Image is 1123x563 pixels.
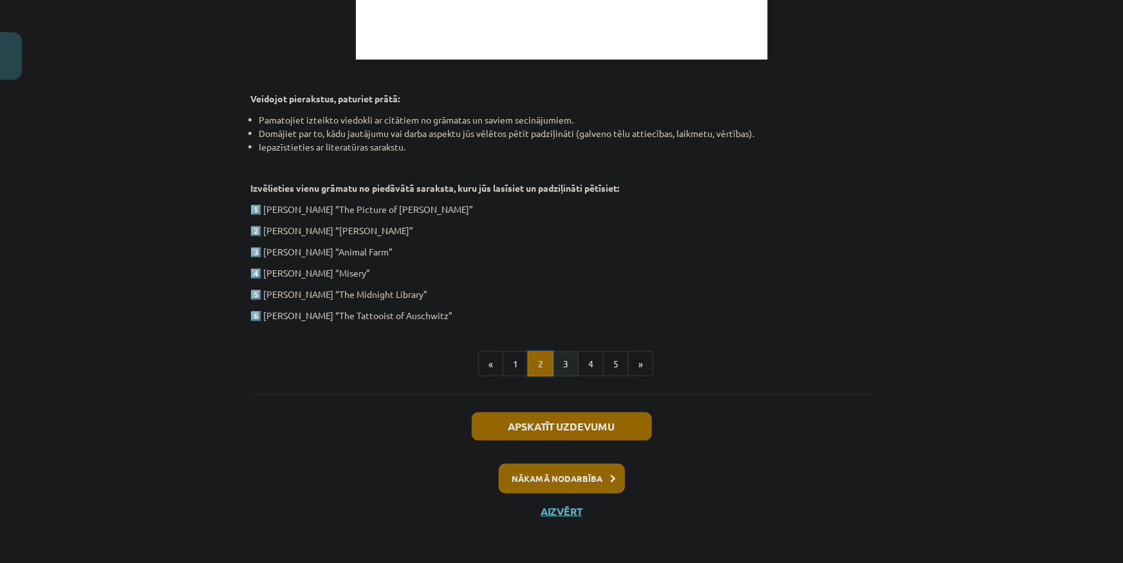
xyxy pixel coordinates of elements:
[251,309,873,322] p: 6️⃣ [PERSON_NAME] “The Tattooist of Auschwitz”
[251,266,873,280] p: 4️⃣ [PERSON_NAME] “Misery”
[251,245,873,259] p: 3️⃣ [PERSON_NAME] “Animal Farm”
[537,505,586,518] button: Aizvērt
[478,351,503,377] button: «
[251,351,873,377] nav: Page navigation example
[553,351,579,377] button: 3
[251,203,873,216] p: 1️⃣ [PERSON_NAME] “The Picture of [PERSON_NAME]”
[499,464,625,494] button: Nākamā nodarbība
[259,140,873,154] li: Iepazīstieties ar literatūras sarakstu.
[251,288,873,301] p: 5️⃣ [PERSON_NAME] “The Midnight Library”
[503,351,528,377] button: 1
[251,182,620,194] strong: Izvēlieties vienu grāmatu no piedāvātā saraksta, kuru jūs lasīsiet un padziļināti pētīsiet:
[528,351,553,377] button: 2
[603,351,629,377] button: 5
[8,53,14,61] img: icon-close-lesson-0947bae3869378f0d4975bcd49f059093ad1ed9edebbc8119c70593378902aed.svg
[472,412,652,441] button: Apskatīt uzdevumu
[251,224,873,237] p: 2️⃣ [PERSON_NAME] “[PERSON_NAME]”
[251,93,400,104] strong: Veidojot pierakstus, paturiet prātā:
[578,351,604,377] button: 4
[628,351,653,377] button: »
[259,127,873,140] li: Domājiet par to, kādu jautājumu vai darba aspektu jūs vēlētos pētīt padziļināti (galveno tēlu att...
[259,113,873,127] li: Pamatojiet izteikto viedokli ar citātiem no grāmatas un saviem secinājumiem.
